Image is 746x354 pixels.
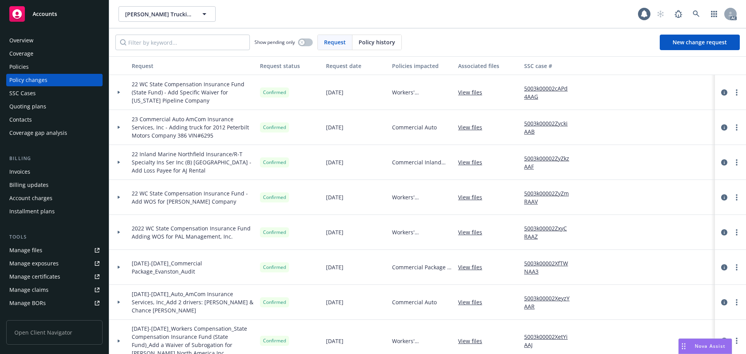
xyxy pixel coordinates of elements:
a: Summary of insurance [6,310,103,323]
a: 5003k00002XfTWNAA3 [524,259,576,276]
span: [DATE] [326,298,343,306]
div: Associated files [458,62,518,70]
span: Nova Assist [695,343,725,349]
button: Policies impacted [389,56,455,75]
button: Request [129,56,257,75]
div: Summary of insurance [9,310,68,323]
span: Workers' Compensation [392,337,452,345]
div: Overview [9,34,33,47]
span: [DATE] [326,193,343,201]
div: Manage exposures [9,257,59,270]
a: more [732,336,741,345]
div: Tools [6,233,103,241]
div: Drag to move [679,339,688,354]
a: circleInformation [720,336,729,345]
span: Confirmed [263,337,286,344]
span: Workers' Compensation [392,228,452,236]
span: [DATE] [326,88,343,96]
a: circleInformation [720,158,729,167]
button: Nova Assist [678,338,732,354]
a: View files [458,228,488,236]
a: Manage claims [6,284,103,296]
a: Coverage [6,47,103,60]
a: Billing updates [6,179,103,191]
span: Commercial Package - Commercial Package [392,263,452,271]
span: Confirmed [263,159,286,166]
a: more [732,228,741,237]
a: circleInformation [720,228,729,237]
div: Coverage [9,47,33,60]
div: Manage certificates [9,270,60,283]
span: Confirmed [263,194,286,201]
a: View files [458,88,488,96]
div: Manage files [9,244,42,256]
input: Filter by keyword... [115,35,250,50]
a: View files [458,337,488,345]
a: circleInformation [720,298,729,307]
div: Manage claims [9,284,49,296]
a: Policy changes [6,74,103,86]
a: circleInformation [720,123,729,132]
span: Confirmed [263,264,286,271]
span: New change request [673,38,727,46]
span: [PERSON_NAME] Trucking [125,10,192,18]
a: New change request [660,35,740,50]
a: Invoices [6,166,103,178]
div: Contacts [9,113,32,126]
span: [DATE] [326,123,343,131]
a: circleInformation [720,263,729,272]
a: circleInformation [720,88,729,97]
span: [DATE]-[DATE]_Auto_AmCom Insurance Services, Inc_Add 2 drivers: [PERSON_NAME] & Chance [PERSON_NAME] [132,290,254,314]
span: Workers' Compensation [392,88,452,96]
a: View files [458,193,488,201]
a: Quoting plans [6,100,103,113]
span: [DATE] [326,228,343,236]
span: 22 WC State Compensation Insurance Fund (State Fund) - Add Specific Waiver for [US_STATE] Pipelin... [132,80,254,105]
div: Quoting plans [9,100,46,113]
a: Report a Bug [671,6,686,22]
div: Billing [6,155,103,162]
span: Confirmed [263,299,286,306]
button: Request status [257,56,323,75]
div: Policies [9,61,29,73]
span: [DATE]-[DATE]_Commercial Package_Evanston_Audit [132,259,254,276]
div: Manage BORs [9,297,46,309]
button: Request date [323,56,389,75]
a: Start snowing [653,6,668,22]
a: View files [458,158,488,166]
span: 23 Commercial Auto AmCom Insurance Services, Inc - Adding truck for 2012 Peterbilt Motors Company... [132,115,254,140]
a: more [732,298,741,307]
div: Policy changes [9,74,47,86]
div: Request [132,62,254,70]
a: 5003k00002XeyzYAAR [524,294,576,310]
a: more [732,193,741,202]
a: View files [458,263,488,271]
a: View files [458,298,488,306]
div: Request status [260,62,320,70]
a: circleInformation [720,193,729,202]
div: Toggle Row Expanded [109,285,129,320]
a: more [732,263,741,272]
button: SSC case # [521,56,579,75]
div: Policies impacted [392,62,452,70]
span: [DATE] [326,337,343,345]
a: more [732,88,741,97]
div: Toggle Row Expanded [109,75,129,110]
a: 5003k00002ZyckiAAB [524,119,576,136]
span: Commercial Auto [392,298,437,306]
div: Invoices [9,166,30,178]
a: Manage files [6,244,103,256]
a: 5003k00002ZyZkzAAF [524,154,576,171]
span: Request [324,38,346,46]
a: 5003k00002XetYiAAJ [524,333,576,349]
span: Manage exposures [6,257,103,270]
a: SSC Cases [6,87,103,99]
div: Toggle Row Expanded [109,145,129,180]
a: Overview [6,34,103,47]
button: Associated files [455,56,521,75]
span: Accounts [33,11,57,17]
a: View files [458,123,488,131]
span: Confirmed [263,124,286,131]
a: Manage certificates [6,270,103,283]
div: Toggle Row Expanded [109,215,129,250]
